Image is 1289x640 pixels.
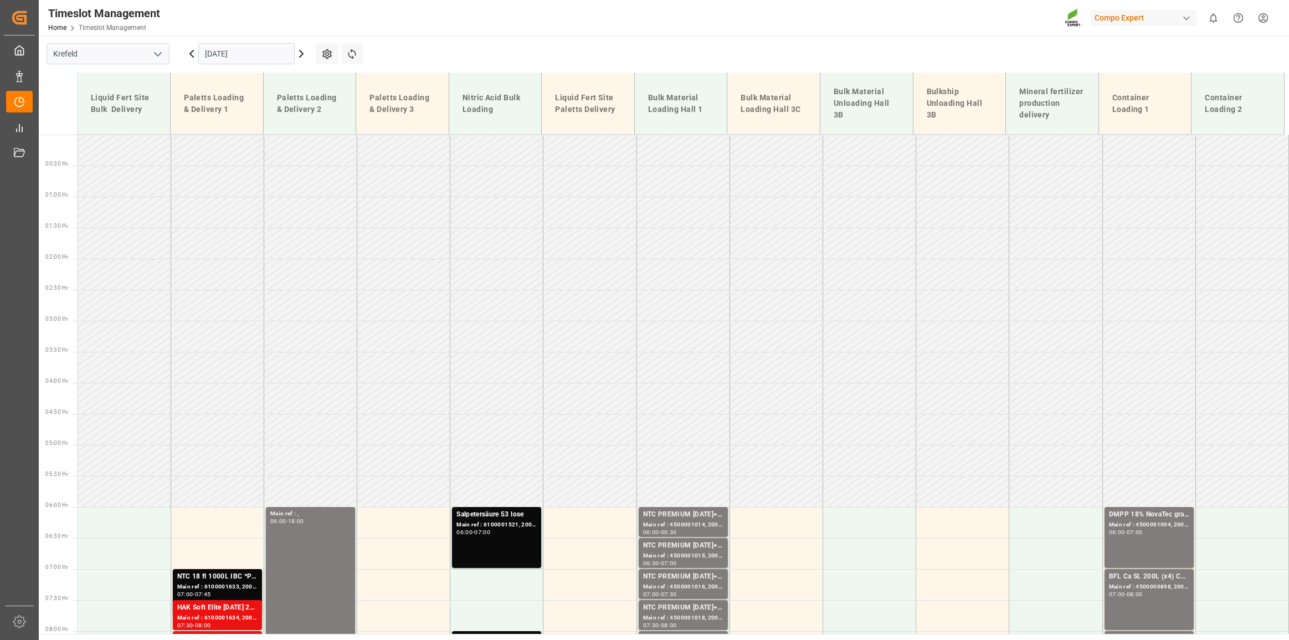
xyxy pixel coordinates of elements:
div: Bulk Material Loading Hall 3C [736,88,811,120]
button: open menu [149,45,166,63]
div: Main ref : , [270,509,351,519]
span: 05:30 Hr [45,471,68,477]
input: DD.MM.YYYY [198,43,295,64]
div: 07:45 [195,592,211,597]
div: Salpetersäure 53 lose [456,509,537,520]
div: NTC PREMIUM [DATE]+3+TE BULK [643,602,723,613]
span: 06:30 Hr [45,533,68,539]
div: Bulk Material Loading Hall 1 [644,88,718,120]
div: BFL Ca SL 200L (x4) CL,ES,LAT MTO [1109,571,1189,582]
div: - [193,623,194,628]
div: Bulkship Unloading Hall 3B [922,81,997,125]
div: Paletts Loading & Delivery 2 [273,88,347,120]
div: Main ref : 4500001014, 2000001045 [643,520,723,530]
div: NTC PREMIUM [DATE]+3+TE BULK [643,509,723,520]
div: Main ref : 4500001018, 2000001045 [643,613,723,623]
div: 08:00 [195,623,211,628]
div: 06:30 [643,561,659,566]
div: Paletts Loading & Delivery 3 [365,88,440,120]
div: 06:00 [1109,530,1125,535]
div: DMPP 18% NovaTec gran 1100kg CON;DMPP 18% NTC redbrown 1100kg CON MTO;DMPP 34,8% NTC Sol 1100kg CON [1109,509,1189,520]
div: Container Loading 1 [1108,88,1183,120]
div: Nitric Acid Bulk Loading [458,88,533,120]
div: - [659,530,660,535]
div: 07:00 [643,592,659,597]
span: 06:00 Hr [45,502,68,508]
div: 06:00 [643,530,659,535]
div: Main ref : 4500001004, 2000001038 [1109,520,1189,530]
div: - [659,561,660,566]
button: show 0 new notifications [1201,6,1226,30]
input: Type to search/select [47,43,170,64]
div: NTC PREMIUM [DATE]+3+TE BULK [643,571,723,582]
div: - [286,519,288,524]
span: 07:30 Hr [45,595,68,601]
a: Home [48,24,66,32]
span: 04:30 Hr [45,409,68,415]
span: 03:30 Hr [45,347,68,353]
div: NTC PREMIUM [DATE]+3+TE BULK [643,540,723,551]
div: 07:00 [1109,592,1125,597]
div: HAK Soft Elite [DATE] 25kg (x48) GENHAK Soft [DATE] 25kg(x48) GEN [177,602,258,613]
div: Paletts Loading & Delivery 1 [179,88,254,120]
div: Main ref : 6100001521, 2000001338 [456,520,537,530]
div: - [473,530,474,535]
div: Main ref : 6100001634, 2000001400 [177,613,258,623]
span: 02:30 Hr [45,285,68,291]
div: 18:00 [288,519,304,524]
div: Container Loading 2 [1200,88,1275,120]
div: 07:00 [1127,530,1143,535]
div: Bulk Material Unloading Hall 3B [829,81,904,125]
button: Compo Expert [1090,7,1201,28]
div: - [1124,530,1126,535]
span: 04:00 Hr [45,378,68,384]
div: 08:00 [661,623,677,628]
div: Mineral fertilizer production delivery [1015,81,1090,125]
div: 06:00 [270,519,286,524]
div: - [659,623,660,628]
div: Main ref : 4500001015, 2000001045 [643,551,723,561]
div: 07:30 [661,592,677,597]
div: Liquid Fert Site Bulk Delivery [86,88,161,120]
div: 08:00 [1127,592,1143,597]
button: Help Center [1226,6,1251,30]
div: 06:00 [456,530,473,535]
span: 08:00 Hr [45,626,68,632]
span: 05:00 Hr [45,440,68,446]
div: Main ref : 4500000898, 2000000772 [1109,582,1189,592]
div: 07:30 [643,623,659,628]
span: 01:30 Hr [45,223,68,229]
div: Main ref : 4500001016, 2000001045 [643,582,723,592]
div: Main ref : 6100001633, 2000001401 [177,582,258,592]
span: 03:00 Hr [45,316,68,322]
span: 00:30 Hr [45,161,68,167]
span: 01:00 Hr [45,192,68,198]
div: Timeslot Management [48,5,160,22]
span: 07:00 Hr [45,564,68,570]
div: 06:30 [661,530,677,535]
div: NTC 18 fl 1000L IBC *PDBFL Aktiv [DATE] SL 200L (x4) DEBFL Aktiv [DATE] SL 1000L IBC MTOBFL Aktiv... [177,571,258,582]
img: Screenshot%202023-09-29%20at%2010.02.21.png_1712312052.png [1065,8,1082,28]
div: 07:00 [177,592,193,597]
div: - [1124,592,1126,597]
div: - [193,592,194,597]
div: - [659,592,660,597]
span: 02:00 Hr [45,254,68,260]
div: Liquid Fert Site Paletts Delivery [551,88,625,120]
div: Compo Expert [1090,10,1196,26]
div: 07:00 [661,561,677,566]
div: 07:00 [474,530,490,535]
div: 07:30 [177,623,193,628]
